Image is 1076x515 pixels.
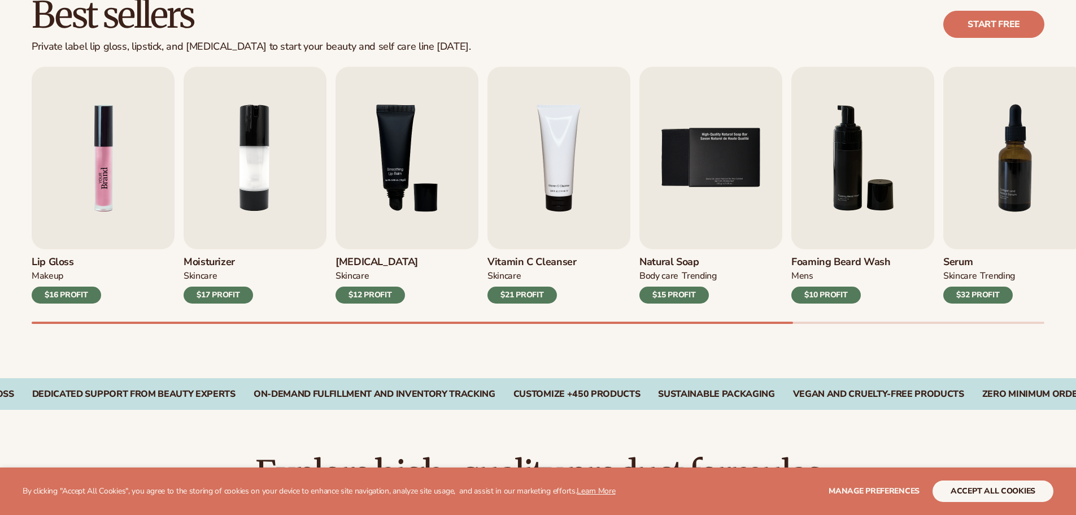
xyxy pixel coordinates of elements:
div: $16 PROFIT [32,287,101,304]
h3: Moisturizer [184,256,253,269]
div: $15 PROFIT [639,287,709,304]
div: CUSTOMIZE +450 PRODUCTS [513,389,641,400]
div: Dedicated Support From Beauty Experts [32,389,236,400]
div: $21 PROFIT [487,287,557,304]
div: $10 PROFIT [791,287,861,304]
div: SUSTAINABLE PACKAGING [658,389,774,400]
div: $12 PROFIT [336,287,405,304]
h2: Explore high-quality product formulas [32,455,1044,493]
div: SKINCARE [943,270,977,282]
div: Private label lip gloss, lipstick, and [MEDICAL_DATA] to start your beauty and self care line [DA... [32,41,471,53]
button: Manage preferences [829,481,920,502]
h3: Natural Soap [639,256,717,269]
a: Start free [943,11,1044,38]
span: Manage preferences [829,486,920,496]
h3: Vitamin C Cleanser [487,256,577,269]
h3: Foaming beard wash [791,256,891,269]
img: Shopify Image 5 [32,67,175,249]
div: TRENDING [682,270,716,282]
div: MAKEUP [32,270,63,282]
div: $17 PROFIT [184,287,253,304]
a: 4 / 9 [487,67,630,304]
a: Learn More [577,486,615,496]
div: SKINCARE [336,270,369,282]
div: VEGAN AND CRUELTY-FREE PRODUCTS [793,389,964,400]
p: By clicking "Accept All Cookies", you agree to the storing of cookies on your device to enhance s... [23,487,616,496]
h3: Serum [943,256,1015,269]
div: On-Demand Fulfillment and Inventory Tracking [254,389,495,400]
a: 6 / 9 [791,67,934,304]
h3: Lip Gloss [32,256,101,269]
a: 3 / 9 [336,67,478,304]
div: SKINCARE [184,270,217,282]
a: 2 / 9 [184,67,326,304]
button: accept all cookies [933,481,1053,502]
div: mens [791,270,813,282]
a: 1 / 9 [32,67,175,304]
div: TRENDING [980,270,1014,282]
div: $32 PROFIT [943,287,1013,304]
div: Skincare [487,270,521,282]
h3: [MEDICAL_DATA] [336,256,418,269]
div: BODY Care [639,270,678,282]
a: 5 / 9 [639,67,782,304]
